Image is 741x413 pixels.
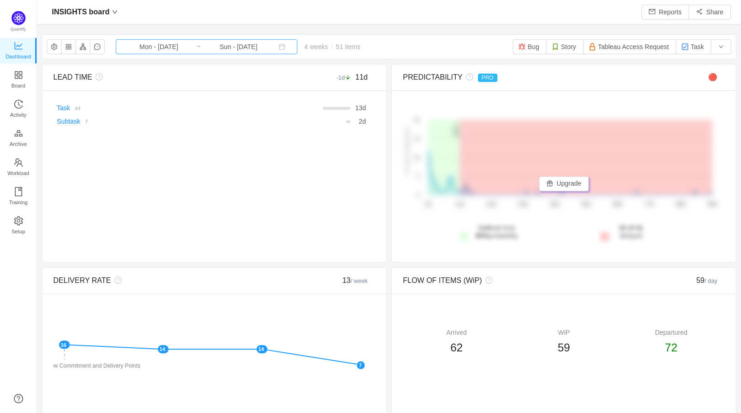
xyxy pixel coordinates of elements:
[14,41,23,50] i: icon: line-chart
[358,118,366,125] span: d
[403,275,644,286] div: FLOW OF ITEMS (WiP)
[121,42,196,52] input: Start date
[619,224,643,239] span: delayed
[704,277,717,284] small: / day
[351,277,368,284] small: / week
[546,39,584,54] button: Story
[14,217,23,235] a: Setup
[14,188,23,206] a: Training
[708,73,717,81] span: 🔴
[45,360,142,372] div: New Commitment and Delivery Points
[414,155,420,160] tspan: 10
[676,39,711,54] button: Task
[10,106,26,124] span: Activity
[80,118,88,125] a: 7
[70,104,80,112] a: 44
[476,232,489,239] strong: 80%
[85,119,88,125] small: 7
[550,201,559,208] tspan: 44d
[53,73,92,81] span: LEAD TIME
[644,275,725,286] div: 59
[14,158,23,177] a: Workload
[513,39,546,54] button: Bug
[645,201,654,208] tspan: 77d
[487,201,496,208] tspan: 22d
[450,341,463,354] span: 62
[57,118,81,125] a: Subtask
[558,341,570,354] span: 59
[6,47,31,66] span: Dashboard
[14,71,23,89] a: Board
[57,104,70,112] a: Task
[581,201,590,208] tspan: 55d
[14,70,23,80] i: icon: appstore
[14,100,23,119] a: Activity
[9,193,27,212] span: Training
[112,9,118,15] i: icon: down
[681,43,689,50] img: 10318
[90,39,105,54] button: icon: message
[14,158,23,167] i: icon: team
[463,73,473,81] i: icon: question-circle
[297,43,367,50] span: 4 weeks
[510,328,618,338] div: WiP
[61,39,76,54] button: icon: appstore
[53,275,295,286] div: DELIVERY RATE
[7,164,29,182] span: Workload
[539,176,589,191] button: icon: giftUpgrade
[518,43,526,50] img: 10303
[518,201,527,208] tspan: 33d
[47,39,62,54] button: icon: setting
[10,135,27,153] span: Archive
[355,104,366,112] span: d
[665,341,678,354] span: 72
[478,74,497,82] span: PRO
[336,74,355,81] small: -1d
[414,117,420,123] tspan: 20
[75,39,90,54] button: icon: apartment
[75,106,80,111] small: 44
[589,43,596,50] img: 10902
[14,394,23,403] a: icon: question-circle
[345,75,351,81] i: icon: arrow-down
[14,129,23,148] a: Archive
[111,276,122,284] i: icon: question-circle
[12,222,25,241] span: Setup
[14,187,23,196] i: icon: book
[14,216,23,225] i: icon: setting
[482,276,493,284] i: icon: question-circle
[355,104,363,112] span: 13
[403,72,644,83] div: PREDICTABILITY
[617,328,725,338] div: Departured
[711,39,731,54] button: icon: down
[476,224,518,239] span: lead time
[14,129,23,138] i: icon: gold
[12,76,25,95] span: Board
[12,11,25,25] img: Quantify
[476,232,518,239] span: probability
[641,5,689,19] button: icon: mailReports
[583,39,676,54] button: Tableau Access Request
[676,201,685,208] tspan: 88d
[279,44,285,50] i: icon: calendar
[11,27,26,31] span: Quantify
[14,42,23,60] a: Dashboard
[708,201,717,208] tspan: 99d
[613,201,622,208] tspan: 66d
[425,201,431,208] tspan: 0d
[478,224,489,232] strong: 11d
[455,201,464,208] tspan: 11d
[417,192,420,198] tspan: 0
[14,100,23,109] i: icon: history
[336,43,360,50] span: 51 items
[201,42,276,52] input: End date
[552,43,559,50] img: 10315
[403,328,510,338] div: Arrived
[342,276,368,284] span: 13
[417,174,420,179] tspan: 5
[358,118,362,125] span: 2
[52,5,109,19] span: INSIGHTS board
[92,73,103,81] i: icon: question-circle
[689,5,731,19] button: icon: share-altShare
[405,128,410,175] text: # of items delivered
